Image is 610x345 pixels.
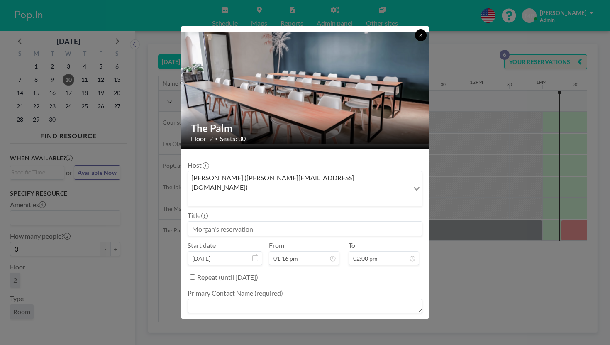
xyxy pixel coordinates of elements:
[191,135,213,143] span: Floor: 2
[349,241,355,250] label: To
[189,193,408,204] input: Search for option
[343,244,345,262] span: -
[188,289,283,297] label: Primary Contact Name (required)
[181,32,430,145] img: 537.png
[190,173,407,192] span: [PERSON_NAME] ([PERSON_NAME][EMAIL_ADDRESS][DOMAIN_NAME])
[188,211,207,220] label: Title
[188,161,208,169] label: Host
[220,135,246,143] span: Seats: 30
[191,122,420,135] h2: The Palm
[215,136,218,142] span: •
[188,241,216,250] label: Start date
[188,222,422,236] input: Morgan's reservation
[197,273,258,281] label: Repeat (until [DATE])
[188,171,422,206] div: Search for option
[269,241,284,250] label: From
